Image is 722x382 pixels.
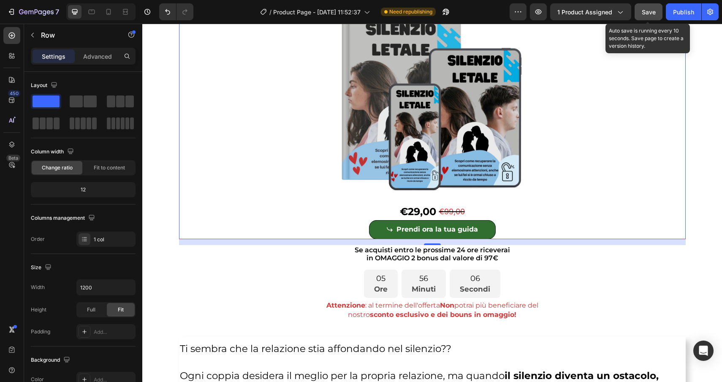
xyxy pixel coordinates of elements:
p: in OMAGGIO 2 bonus dal valore di 97€ [1,230,579,238]
span: Fit [118,306,124,314]
p: Secondi [318,261,348,271]
div: Order [31,235,45,243]
button: 7 [3,3,63,20]
div: Height [31,306,46,314]
span: 1 product assigned [557,8,612,16]
div: Width [31,284,45,291]
p: Ogni coppia desidera il meglio per la propria relazione, ma quando [38,332,543,373]
span: Product Page - [DATE] 11:52:37 [273,8,361,16]
div: Beta [6,155,20,161]
span: Save [642,8,656,16]
span: Need republishing [389,8,432,16]
div: Open Intercom Messenger [693,341,714,361]
div: 450 [8,90,20,97]
p: Settings [42,52,65,61]
div: Prendi ora la tua guida [254,200,336,212]
button: Save [635,3,662,20]
div: Undo/Redo [159,3,193,20]
button: 1 product assigned [550,3,631,20]
div: Rich Text Editor. Editing area: main [43,276,537,297]
p: Row [41,30,113,40]
p: Se acquisti entro le prossime 24 ore riceverai [1,222,579,230]
span: Change ratio [42,164,73,172]
div: Size [31,262,53,273]
div: 12 [33,184,134,196]
div: Column width [31,146,76,158]
input: Auto [77,280,135,295]
div: Padding [31,328,50,336]
div: Layout [31,80,59,91]
div: 56 [269,249,293,261]
strong: Attenzione [184,278,223,286]
span: Fit to content [94,164,125,172]
span: Full [87,306,95,314]
p: 7 [55,7,59,17]
strong: Non [298,278,312,286]
p: nostro [44,286,536,296]
div: €29,00 [257,180,295,196]
p: Ore [232,261,245,271]
button: Publish [666,3,701,20]
iframe: Design area [142,24,722,382]
p: Advanced [83,52,112,61]
div: 05 [232,249,245,261]
p: : al termine dell'offerta potrai più beneficiare del [44,277,536,286]
div: Background [31,355,72,366]
div: Add... [94,328,133,336]
div: Publish [673,8,694,16]
div: Columns management [31,213,97,224]
button: Prendi ora la tua guida [227,196,353,216]
div: €99,00 [296,181,323,194]
strong: sconto esclusivo e dei bouns in omaggio! [228,287,374,295]
p: Minuti [269,261,293,271]
div: 06 [318,249,348,261]
span: / [269,8,271,16]
div: 1 col [94,236,133,243]
p: Ti sembra che la relazione stia affondando nel silenzio?? [38,318,543,332]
